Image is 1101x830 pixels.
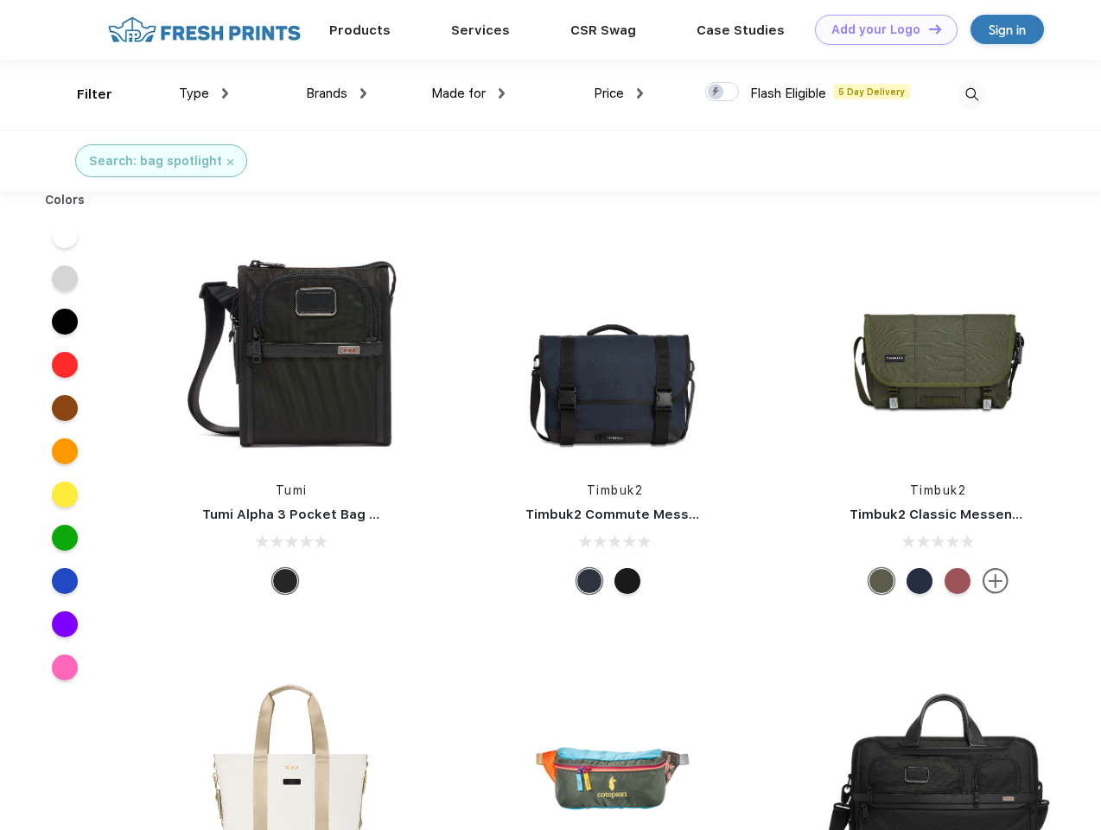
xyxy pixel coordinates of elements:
div: Eco Nautical [576,568,602,594]
a: Timbuk2 [910,483,967,497]
img: dropdown.png [222,88,228,99]
div: Eco Black [614,568,640,594]
a: Sign in [971,15,1044,44]
span: Flash Eligible [750,86,826,101]
div: Eco Collegiate Red [945,568,971,594]
img: fo%20logo%202.webp [103,15,306,45]
a: Tumi Alpha 3 Pocket Bag Small [202,507,404,522]
span: Type [179,86,209,101]
img: func=resize&h=266 [500,234,729,464]
span: Made for [431,86,486,101]
div: Eco Nautical [907,568,932,594]
div: Filter [77,85,112,105]
img: dropdown.png [499,88,505,99]
a: Timbuk2 Commute Messenger Bag [525,507,757,522]
img: dropdown.png [360,88,366,99]
img: DT [929,24,941,34]
img: desktop_search.svg [958,80,986,109]
img: more.svg [983,568,1009,594]
img: func=resize&h=266 [824,234,1053,464]
div: Add your Logo [831,22,920,37]
span: Brands [306,86,347,101]
a: Timbuk2 [587,483,644,497]
img: filter_cancel.svg [227,159,233,165]
div: Black [272,568,298,594]
div: Search: bag spotlight [89,152,222,170]
div: Eco Army [869,568,894,594]
span: 5 Day Delivery [833,84,910,99]
a: Tumi [276,483,308,497]
img: dropdown.png [637,88,643,99]
div: Colors [32,191,99,209]
span: Price [594,86,624,101]
img: func=resize&h=266 [176,234,406,464]
div: Sign in [989,20,1026,40]
a: Timbuk2 Classic Messenger Bag [850,507,1064,522]
a: Products [329,22,391,38]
